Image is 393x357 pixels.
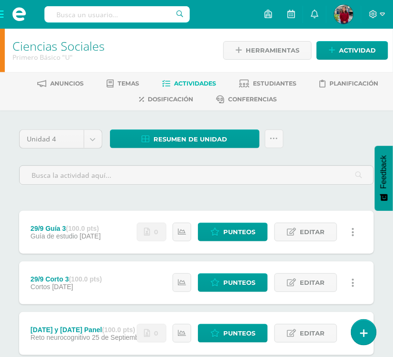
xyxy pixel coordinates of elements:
span: Feedback [380,155,388,189]
span: Editar [300,223,325,241]
input: Busca la actividad aquí... [20,166,373,184]
span: Reto neurocognitivo [31,334,90,341]
span: Conferencias [228,96,277,103]
img: e66938ea6f53d621eb85b78bb3ab8b81.png [334,5,353,24]
a: No se han realizado entregas [137,324,166,343]
button: Feedback - Mostrar encuesta [375,146,393,211]
span: Planificación [330,80,379,87]
span: Punteos [223,325,255,342]
a: Resumen de unidad [110,130,260,148]
div: 29/9 Guía 3 [31,225,101,232]
a: Actividad [317,41,388,60]
span: Cortos [31,283,50,291]
a: No se han realizado entregas [137,223,166,241]
span: Temas [118,80,140,87]
a: Punteos [198,273,268,292]
span: Editar [300,274,325,292]
a: Planificación [320,76,379,91]
input: Busca un usuario... [44,6,190,22]
a: Actividades [163,76,217,91]
span: Herramientas [246,42,299,59]
a: Temas [107,76,140,91]
span: Guía de estudio [31,232,78,240]
span: 25 de Septiembre [92,334,145,341]
a: Ciencias Sociales [12,38,105,54]
a: Punteos [198,223,268,241]
span: Punteos [223,223,255,241]
span: Dosificación [148,96,193,103]
a: Estudiantes [240,76,297,91]
span: [DATE] [80,232,101,240]
a: Punteos [198,324,268,343]
strong: (100.0 pts) [66,225,99,232]
span: [DATE] [52,283,73,291]
a: Conferencias [216,92,277,107]
h1: Ciencias Sociales [12,39,211,53]
span: Actividad [339,42,376,59]
span: 0 [154,223,159,241]
a: Unidad 4 [20,130,102,148]
a: Herramientas [223,41,312,60]
span: Editar [300,325,325,342]
span: 0 [154,325,159,342]
span: Punteos [223,274,255,292]
div: Primero Básico 'U' [12,53,211,62]
a: Dosificación [139,92,193,107]
strong: (100.0 pts) [102,326,135,334]
a: Anuncios [38,76,84,91]
span: Unidad 4 [27,130,76,148]
strong: (100.0 pts) [69,275,102,283]
span: Actividades [175,80,217,87]
div: 29/9 Corto 3 [31,275,102,283]
div: [DATE] y [DATE] Panel [31,326,145,334]
span: Anuncios [51,80,84,87]
span: Estudiantes [253,80,297,87]
span: Resumen de unidad [154,130,228,148]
